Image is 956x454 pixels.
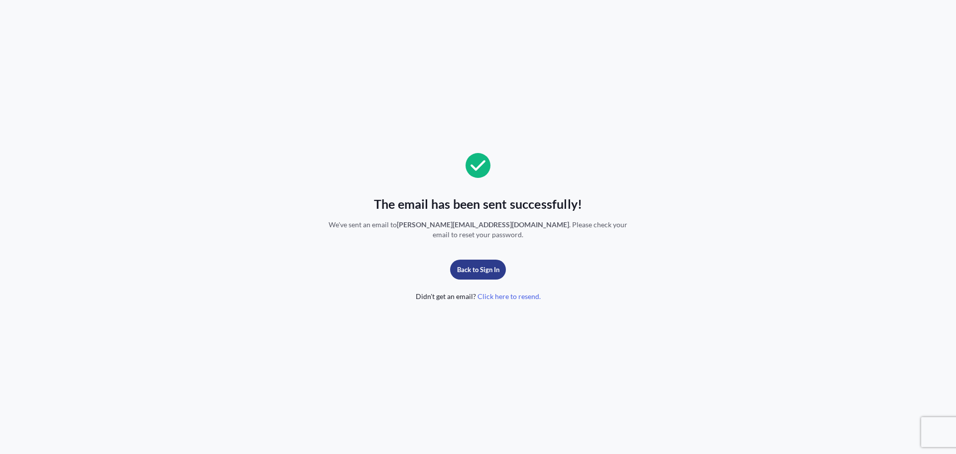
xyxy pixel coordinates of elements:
[416,292,541,302] span: Didn't get an email?
[397,220,569,229] span: [PERSON_NAME][EMAIL_ADDRESS][DOMAIN_NAME]
[374,196,582,212] span: The email has been sent successfully!
[322,220,634,240] span: We've sent an email to . Please check your email to reset your password.
[450,260,506,280] button: Back to Sign In
[457,265,499,275] p: Back to Sign In
[478,292,541,302] span: Click here to resend.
